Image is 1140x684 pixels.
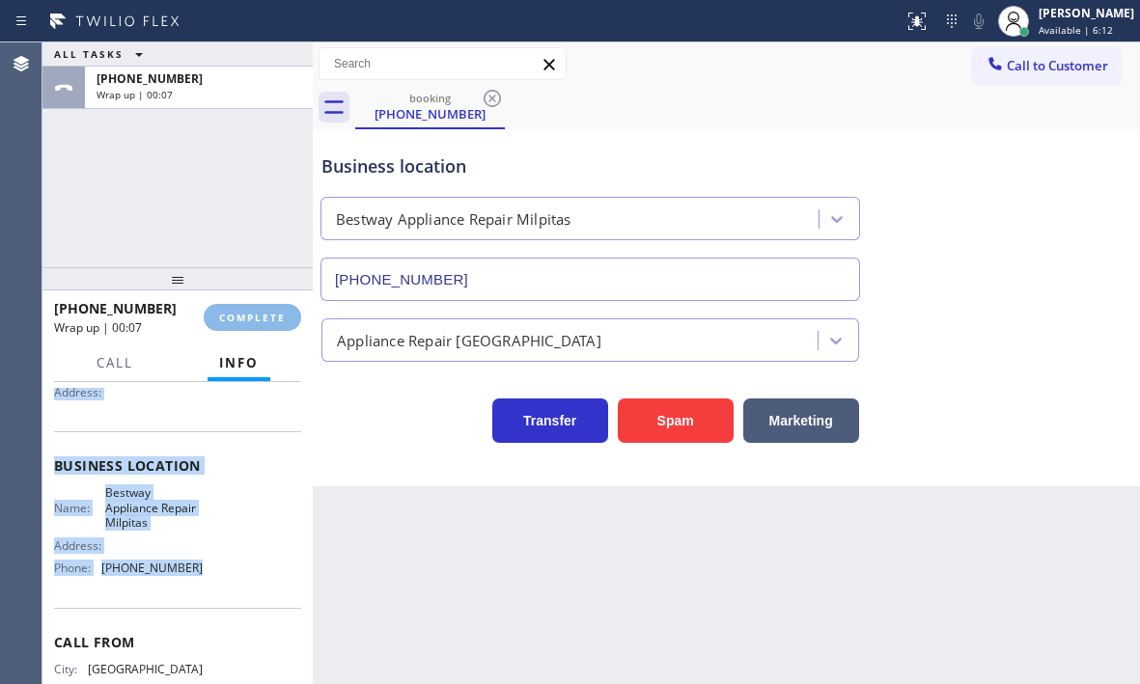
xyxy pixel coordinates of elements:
[357,86,503,127] div: (510) 326-6194
[101,561,203,575] span: [PHONE_NUMBER]
[320,48,566,79] input: Search
[357,91,503,105] div: booking
[208,344,270,382] button: Info
[54,456,301,475] span: Business location
[743,398,859,443] button: Marketing
[1039,23,1113,37] span: Available | 6:12
[965,8,992,35] button: Mute
[54,501,105,515] span: Name:
[54,538,105,553] span: Address:
[1007,57,1108,74] span: Call to Customer
[42,42,162,66] button: ALL TASKS
[54,385,105,399] span: Address:
[97,354,133,371] span: Call
[492,398,608,443] button: Transfer
[54,662,88,676] span: City:
[321,153,859,179] div: Business location
[337,329,601,351] div: Appliance Repair [GEOGRAPHIC_DATA]
[973,47,1121,84] button: Call to Customer
[54,561,101,575] span: Phone:
[54,633,301,651] span: Call From
[85,344,145,382] button: Call
[618,398,734,443] button: Spam
[336,208,571,231] div: Bestway Appliance Repair Milpitas
[105,485,202,530] span: Bestway Appliance Repair Milpitas
[219,311,286,324] span: COMPLETE
[1039,5,1134,21] div: [PERSON_NAME]
[54,47,124,61] span: ALL TASKS
[320,258,860,301] input: Phone Number
[219,354,259,371] span: Info
[204,304,301,331] button: COMPLETE
[54,319,142,336] span: Wrap up | 00:07
[88,662,203,676] span: [GEOGRAPHIC_DATA]
[54,299,177,317] span: [PHONE_NUMBER]
[97,70,203,87] span: [PHONE_NUMBER]
[97,88,173,101] span: Wrap up | 00:07
[357,105,503,123] div: [PHONE_NUMBER]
